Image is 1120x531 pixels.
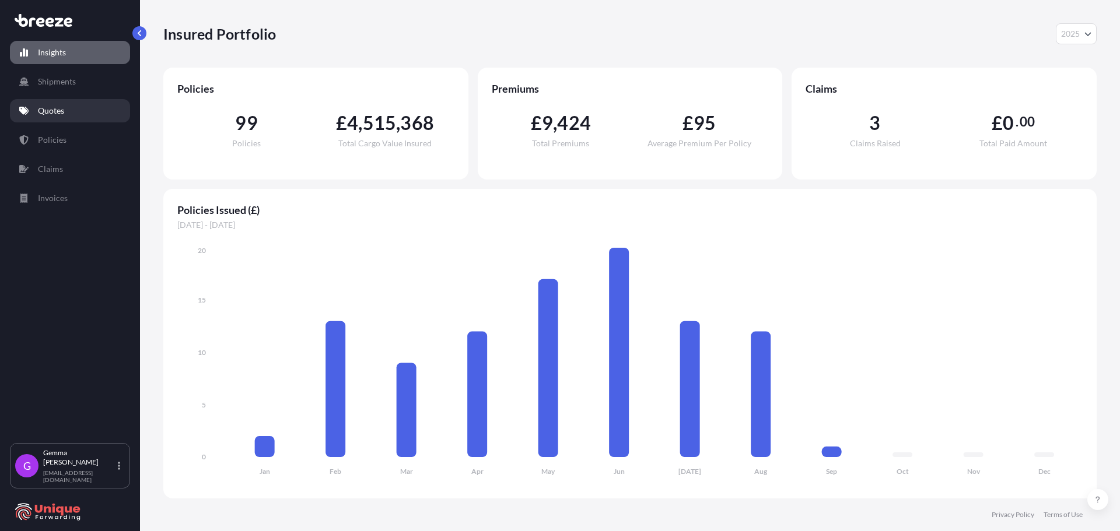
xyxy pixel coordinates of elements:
[177,82,454,96] span: Policies
[10,157,130,181] a: Claims
[38,134,66,146] p: Policies
[826,467,837,476] tspan: Sep
[614,467,625,476] tspan: Jun
[43,469,116,483] p: [EMAIL_ADDRESS][DOMAIN_NAME]
[1056,23,1097,44] button: Year Selector
[553,114,557,132] span: ,
[1061,28,1080,40] span: 2025
[338,139,432,147] span: Total Cargo Value Insured
[347,114,358,132] span: 4
[869,114,880,132] span: 3
[531,114,542,132] span: £
[177,219,1083,231] span: [DATE] - [DATE]
[202,400,206,409] tspan: 5
[177,203,1083,217] span: Policies Issued (£)
[967,467,981,476] tspan: Nov
[1003,114,1014,132] span: 0
[363,114,397,132] span: 515
[806,82,1083,96] span: Claims
[979,139,1047,147] span: Total Paid Amount
[38,76,76,87] p: Shipments
[678,467,701,476] tspan: [DATE]
[260,467,270,476] tspan: Jan
[23,460,31,472] span: G
[198,246,206,255] tspan: 20
[198,296,206,304] tspan: 15
[10,187,130,210] a: Invoices
[1016,117,1019,126] span: .
[396,114,400,132] span: ,
[694,114,716,132] span: 95
[400,114,434,132] span: 368
[38,105,64,117] p: Quotes
[541,467,555,476] tspan: May
[542,114,553,132] span: 9
[1038,467,1051,476] tspan: Dec
[532,139,589,147] span: Total Premiums
[202,452,206,461] tspan: 0
[1044,510,1083,519] a: Terms of Use
[336,114,347,132] span: £
[15,502,82,521] img: organization-logo
[754,467,768,476] tspan: Aug
[992,510,1034,519] a: Privacy Policy
[198,348,206,357] tspan: 10
[330,467,341,476] tspan: Feb
[10,70,130,93] a: Shipments
[358,114,362,132] span: ,
[38,47,66,58] p: Insights
[10,41,130,64] a: Insights
[10,99,130,122] a: Quotes
[682,114,694,132] span: £
[163,24,276,43] p: Insured Portfolio
[400,467,413,476] tspan: Mar
[38,163,63,175] p: Claims
[1020,117,1035,126] span: 00
[992,114,1003,132] span: £
[492,82,769,96] span: Premiums
[647,139,751,147] span: Average Premium Per Policy
[10,128,130,152] a: Policies
[38,192,68,204] p: Invoices
[850,139,901,147] span: Claims Raised
[232,139,261,147] span: Policies
[235,114,257,132] span: 99
[471,467,484,476] tspan: Apr
[43,448,116,467] p: Gemma [PERSON_NAME]
[897,467,909,476] tspan: Oct
[557,114,591,132] span: 424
